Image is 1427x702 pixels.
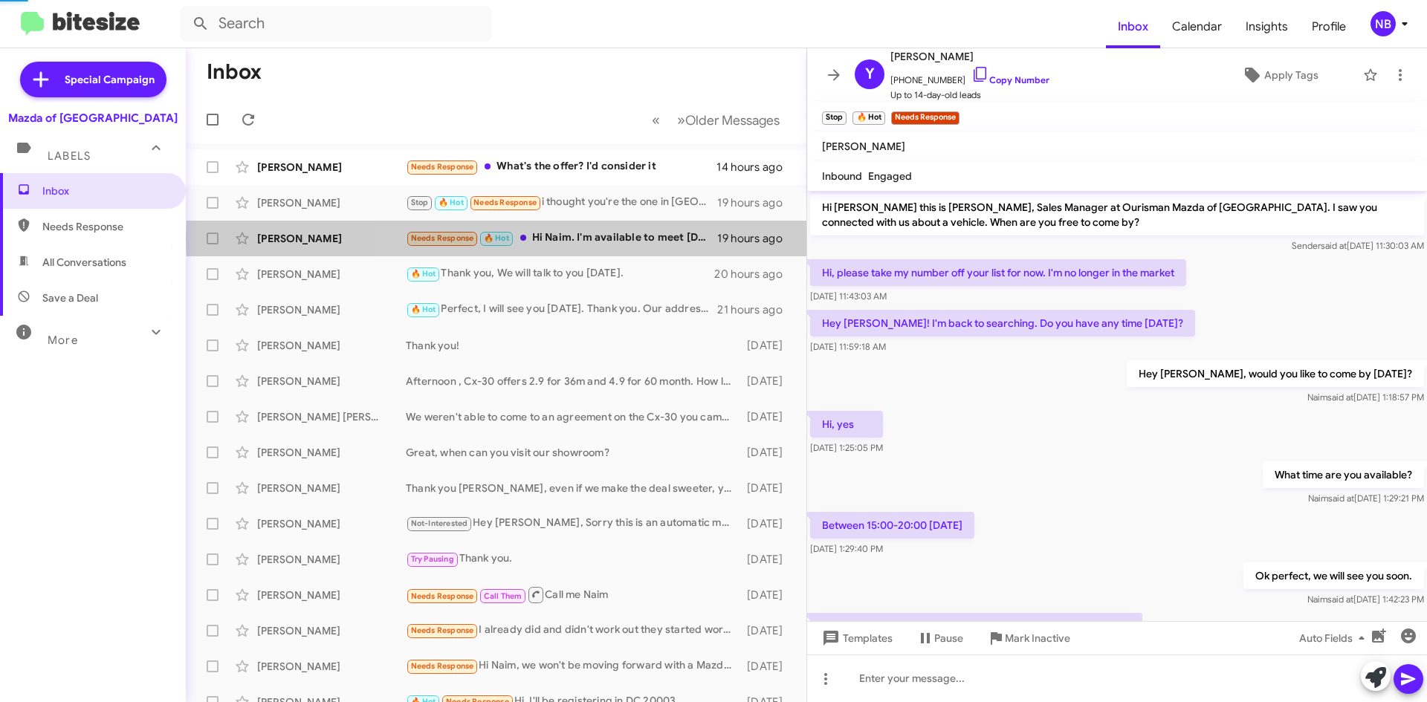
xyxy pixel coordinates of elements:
[905,625,975,651] button: Pause
[406,515,740,532] div: Hey [PERSON_NAME], Sorry this is an automatic message. The car has been sold. Are you looking for...
[257,231,406,246] div: [PERSON_NAME]
[807,625,905,651] button: Templates
[810,310,1195,337] p: Hey [PERSON_NAME]! I'm back to searching. Do you have any time [DATE]?
[406,265,714,282] div: Thank you, We will talk to you [DATE].
[890,65,1049,88] span: [PHONE_NUMBER]
[406,374,740,389] div: Afternoon , Cx-30 offers 2.9 for 36m and 4.9 for 60 month. How long were you planning to finance?
[8,111,178,126] div: Mazda of [GEOGRAPHIC_DATA]
[406,481,740,495] div: Thank you [PERSON_NAME], even if we make the deal sweeter, you would pass?
[714,267,795,282] div: 20 hours ago
[411,661,474,671] span: Needs Response
[1371,11,1396,36] div: NB
[740,481,795,495] div: [DATE]
[717,302,795,317] div: 21 hours ago
[257,481,406,495] div: [PERSON_NAME]
[406,550,740,568] div: Thank you.
[822,140,905,153] span: [PERSON_NAME]
[1328,493,1354,504] span: said at
[257,374,406,389] div: [PERSON_NAME]
[810,543,883,554] span: [DATE] 1:29:40 PM
[1263,461,1424,488] p: What time are you available?
[257,409,406,424] div: [PERSON_NAME] [PERSON_NAME]
[852,111,884,125] small: 🔥 Hot
[740,552,795,567] div: [DATE]
[406,230,717,247] div: Hi Naim. I'm available to meet [DATE]. Would someone be able to help me around 3:45pm or so?
[644,105,789,135] nav: Page navigation example
[740,445,795,460] div: [DATE]
[890,48,1049,65] span: [PERSON_NAME]
[1358,11,1411,36] button: NB
[652,111,660,129] span: «
[411,198,429,207] span: Stop
[1287,625,1382,651] button: Auto Fields
[406,445,740,460] div: Great, when can you visit our showroom?
[257,552,406,567] div: [PERSON_NAME]
[810,290,887,302] span: [DATE] 11:43:03 AM
[48,334,78,347] span: More
[411,625,474,635] span: Needs Response
[717,231,795,246] div: 19 hours ago
[42,290,98,305] span: Save a Deal
[257,623,406,638] div: [PERSON_NAME]
[810,259,1186,286] p: Hi, please take my number off your list for now. I'm no longer in the market
[406,301,717,318] div: Perfect, I will see you [DATE]. Thank you. Our address is [STREET_ADDRESS].
[1160,5,1234,48] a: Calendar
[406,622,740,639] div: I already did and didn't work out they started working on a deal for a new one told me to drive t...
[740,374,795,389] div: [DATE]
[1327,594,1353,605] span: said at
[20,62,166,97] a: Special Campaign
[810,442,883,453] span: [DATE] 1:25:05 PM
[257,160,406,175] div: [PERSON_NAME]
[865,62,875,86] span: Y
[740,516,795,531] div: [DATE]
[868,169,912,183] span: Engaged
[257,659,406,674] div: [PERSON_NAME]
[411,554,454,564] span: Try Pausing
[406,409,740,424] div: We weren't able to come to an agreement on the Cx-30 you came to see?
[1127,360,1424,387] p: Hey [PERSON_NAME], would you like to come by [DATE]?
[411,233,474,243] span: Needs Response
[411,305,436,314] span: 🔥 Hot
[484,591,522,601] span: Call Them
[971,74,1049,85] a: Copy Number
[42,183,169,198] span: Inbox
[1299,625,1371,651] span: Auto Fields
[1106,5,1160,48] a: Inbox
[890,88,1049,103] span: Up to 14-day-old leads
[411,162,474,172] span: Needs Response
[411,519,468,528] span: Not-Interested
[257,516,406,531] div: [PERSON_NAME]
[406,585,740,604] div: Call me Naim
[42,219,169,234] span: Needs Response
[822,111,847,125] small: Stop
[891,111,960,125] small: Needs Response
[1234,5,1300,48] a: Insights
[484,233,509,243] span: 🔥 Hot
[1300,5,1358,48] a: Profile
[1307,594,1424,605] span: Naim [DATE] 1:42:23 PM
[1203,62,1356,88] button: Apply Tags
[1264,62,1318,88] span: Apply Tags
[257,195,406,210] div: [PERSON_NAME]
[934,625,963,651] span: Pause
[1005,625,1070,651] span: Mark Inactive
[822,169,862,183] span: Inbound
[740,588,795,602] div: [DATE]
[740,409,795,424] div: [DATE]
[810,411,883,438] p: Hi, yes
[810,512,974,539] p: Between 15:00-20:00 [DATE]
[1327,391,1353,403] span: said at
[740,623,795,638] div: [DATE]
[685,112,780,129] span: Older Messages
[740,659,795,674] div: [DATE]
[411,269,436,279] span: 🔥 Hot
[257,445,406,460] div: [PERSON_NAME]
[810,341,886,352] span: [DATE] 11:59:18 AM
[42,255,126,270] span: All Conversations
[1308,493,1424,504] span: Naim [DATE] 1:29:21 PM
[810,613,1142,640] p: whoops! i misread your location apologies. i won't make it [DATE]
